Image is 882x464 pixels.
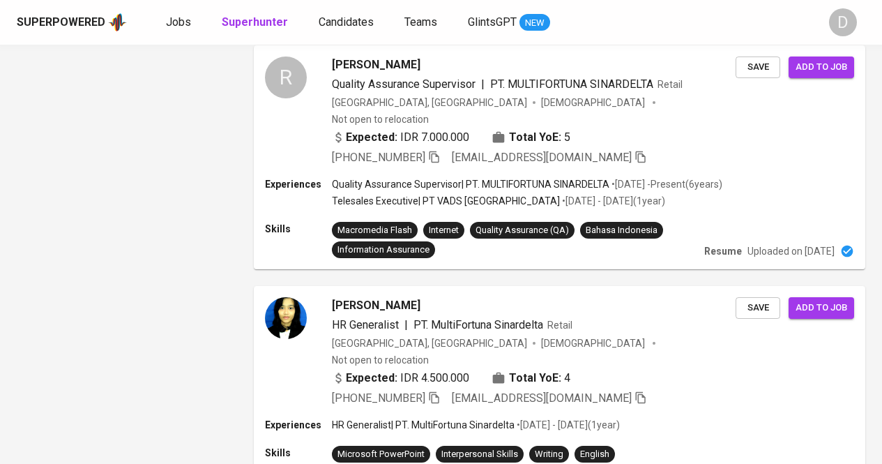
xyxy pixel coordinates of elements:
[337,224,412,237] div: Macromedia Flash
[541,96,647,110] span: [DEMOGRAPHIC_DATA]
[265,177,332,191] p: Experiences
[509,129,561,146] b: Total YoE:
[404,15,437,29] span: Teams
[789,57,854,78] button: Add to job
[265,418,332,432] p: Experiences
[265,222,332,236] p: Skills
[166,14,194,31] a: Jobs
[332,297,420,314] span: [PERSON_NAME]
[789,297,854,319] button: Add to job
[468,14,550,31] a: GlintsGPT NEW
[319,14,377,31] a: Candidates
[265,57,307,98] div: R
[747,244,835,258] p: Uploaded on [DATE]
[404,317,408,334] span: |
[332,96,527,110] div: [GEOGRAPHIC_DATA], [GEOGRAPHIC_DATA]
[452,391,632,405] span: [EMAIL_ADDRESS][DOMAIN_NAME]
[736,57,780,78] button: Save
[337,244,429,257] div: Information Assurance
[657,79,683,90] span: Retail
[166,15,191,29] span: Jobs
[319,15,374,29] span: Candidates
[829,8,857,36] div: D
[481,76,485,93] span: |
[346,370,397,387] b: Expected:
[332,177,609,191] p: Quality Assurance Supervisor | PT. MULTIFORTUNA SINARDELTA
[413,318,543,331] span: PT. MultiFortuna Sinardelta
[796,59,847,75] span: Add to job
[476,224,569,237] div: Quality Assurance (QA)
[337,448,425,461] div: Microsoft PowerPoint
[586,224,657,237] div: Bahasa Indonesia
[535,448,563,461] div: Writing
[332,370,469,387] div: IDR 4.500.000
[332,77,476,91] span: Quality Assurance Supervisor
[564,370,570,387] span: 4
[429,224,459,237] div: Internet
[704,244,742,258] p: Resume
[332,151,425,164] span: [PHONE_NUMBER]
[515,418,620,432] p: • [DATE] - [DATE] ( 1 year )
[108,12,127,33] img: app logo
[265,297,307,339] img: 1a64e485faf6f11cb5142a58fd83349f.jpg
[17,12,127,33] a: Superpoweredapp logo
[541,336,647,350] span: [DEMOGRAPHIC_DATA]
[560,194,665,208] p: • [DATE] - [DATE] ( 1 year )
[796,300,847,316] span: Add to job
[332,353,429,367] p: Not open to relocation
[265,446,332,460] p: Skills
[17,15,105,31] div: Superpowered
[346,129,397,146] b: Expected:
[332,194,560,208] p: Telesales Executive | PT VADS [GEOGRAPHIC_DATA]
[490,77,653,91] span: PT. MULTIFORTUNA SINARDELTA
[743,300,773,316] span: Save
[580,448,609,461] div: English
[404,14,440,31] a: Teams
[332,57,420,73] span: [PERSON_NAME]
[332,418,515,432] p: HR Generalist | PT. MultiFortuna Sinardelta
[332,129,469,146] div: IDR 7.000.000
[452,151,632,164] span: [EMAIL_ADDRESS][DOMAIN_NAME]
[254,45,865,269] a: R[PERSON_NAME]Quality Assurance Supervisor|PT. MULTIFORTUNA SINARDELTARetail[GEOGRAPHIC_DATA], [G...
[332,336,527,350] div: [GEOGRAPHIC_DATA], [GEOGRAPHIC_DATA]
[332,318,399,331] span: HR Generalist
[468,15,517,29] span: GlintsGPT
[564,129,570,146] span: 5
[609,177,722,191] p: • [DATE] - Present ( 6 years )
[509,370,561,387] b: Total YoE:
[547,320,572,331] span: Retail
[222,15,288,29] b: Superhunter
[222,14,291,31] a: Superhunter
[736,297,780,319] button: Save
[743,59,773,75] span: Save
[332,112,429,126] p: Not open to relocation
[441,448,518,461] div: Interpersonal Skills
[332,391,425,405] span: [PHONE_NUMBER]
[519,16,550,30] span: NEW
